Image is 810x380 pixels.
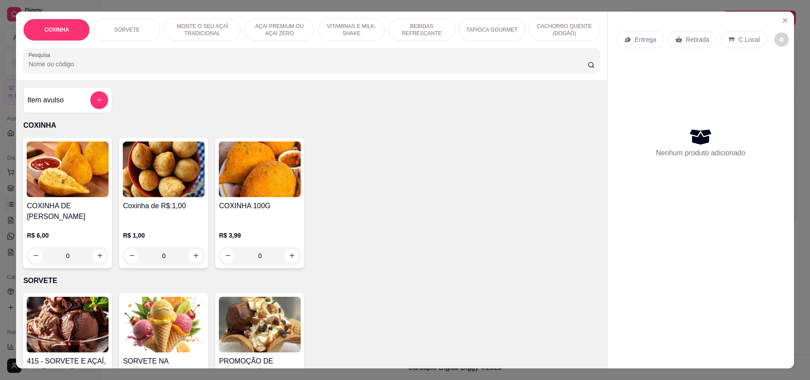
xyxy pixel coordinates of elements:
button: increase-product-quantity [285,249,299,263]
h4: COXINHA 100G [219,201,301,211]
button: add-separate-item [90,91,108,109]
p: R$ 1,00 [123,231,205,240]
h4: Item avulso [27,95,64,105]
h4: COXINHA DE [PERSON_NAME] [27,201,109,222]
h4: SORVETE NA CASQUINHA [123,356,205,377]
button: Close [778,13,792,28]
button: decrease-product-quantity [774,32,789,47]
h4: Coxinha de R$:1,00 [123,201,205,211]
p: Retirada [686,35,709,44]
p: CACHORRO QUENTE (DOGÃO) [536,23,592,37]
img: product-image [27,297,109,352]
img: product-image [123,141,205,197]
p: BEBIDAS REFRESCANTE [396,23,447,37]
p: TAPIOCA GOURMET [466,26,518,33]
img: product-image [27,141,109,197]
p: Entrega [635,35,657,44]
p: Nenhum produto adicionado [656,148,746,158]
h4: 415 - SORVETE E AÇAÍ, NO PESO Kg [27,356,109,377]
p: COXINHA [23,120,600,131]
p: SORVETE [23,275,600,286]
p: R$ 3,99 [219,231,301,240]
p: SORVETE [114,26,140,33]
input: Pesquisa [28,60,587,69]
img: product-image [219,141,301,197]
img: product-image [219,297,301,352]
img: product-image [123,297,205,352]
p: MONTE O SEU AÇAÍ TRADICIONAL [171,23,233,37]
p: COXINHA [44,26,69,33]
label: Pesquisa [28,51,53,59]
p: R$ 6,00 [27,231,109,240]
p: VITAMINAS E MILK-SHAKE [326,23,377,37]
button: decrease-product-quantity [221,249,235,263]
p: C.Local [739,35,760,44]
h4: PROMOÇÃO DE SORVETE 🍨 [219,356,301,377]
p: AÇAI PREMIUM OU AÇAI ZERO [252,23,307,37]
button: decrease-product-quantity [125,249,139,263]
button: increase-product-quantity [189,249,203,263]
